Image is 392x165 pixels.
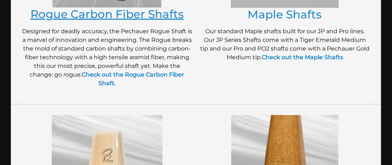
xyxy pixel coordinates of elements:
p: Designed for deadly accuracy, the Pechauer Rogue Shaft is a marvel of innovation and engineering.... [22,27,193,88]
a: Maple Shafts [248,8,322,21]
a: Check out the Maple Shafts [262,54,343,61]
a: Check out the Rogue Carbon Fiber Shaft. [82,71,184,87]
p: Our standard Maple shafts built for our JP and Pro lines. Our JP Series Shafts come with a Tiger ... [200,27,371,62]
a: Rogue Carbon Fiber Shafts [30,7,184,21]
